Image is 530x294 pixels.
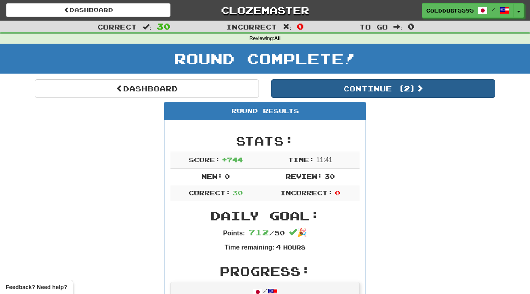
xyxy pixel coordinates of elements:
span: : [393,23,402,30]
span: Time: [288,156,314,163]
span: 🎉 [289,228,307,237]
span: 30 [324,172,335,180]
small: Hours [283,244,305,251]
strong: Points: [223,230,245,237]
span: / 50 [248,229,285,237]
span: Correct: [189,189,231,197]
span: + 744 [222,156,243,163]
span: Score: [189,156,220,163]
h2: Progress: [170,264,360,278]
div: Round Results [164,102,366,120]
span: Incorrect [226,23,277,31]
strong: Time remaining: [225,244,274,251]
span: 11 : 41 [316,157,332,163]
span: 4 [276,243,281,251]
span: : [143,23,151,30]
a: Dashboard [6,3,170,17]
button: Continue (2) [271,79,495,98]
span: 0 [335,189,340,197]
a: Dashboard [35,79,259,98]
h2: Daily Goal: [170,209,360,222]
span: 30 [157,21,170,31]
span: New: [202,172,223,180]
span: To go [360,23,388,31]
span: : [283,23,292,30]
span: Incorrect: [280,189,333,197]
span: ColdDust5595 [426,7,474,14]
span: Correct [97,23,137,31]
a: ColdDust5595 / [422,3,514,18]
span: 30 [232,189,243,197]
span: Open feedback widget [6,283,67,291]
span: 712 [248,227,269,237]
span: / [492,6,496,12]
h2: Stats: [170,134,360,148]
h1: Round Complete! [3,51,527,67]
span: 0 [297,21,304,31]
span: Review: [286,172,322,180]
a: Clozemaster [183,3,347,17]
span: 0 [225,172,230,180]
span: 0 [408,21,414,31]
strong: All [274,36,281,41]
